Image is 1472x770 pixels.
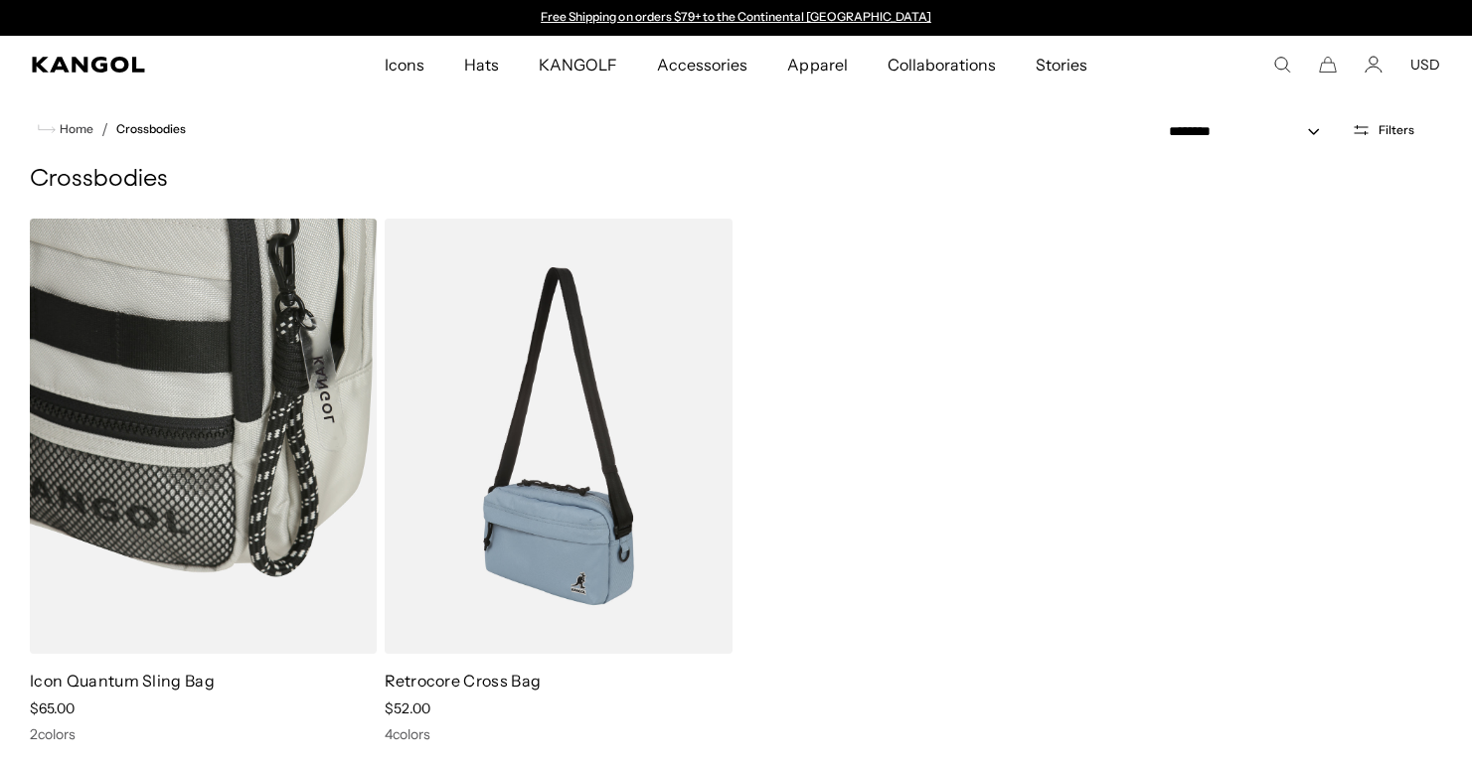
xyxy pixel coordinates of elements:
[539,36,617,93] span: KANGOLF
[365,36,444,93] a: Icons
[385,725,732,743] div: 4 colors
[385,219,732,654] img: Retrocore Cross Bag
[1365,56,1383,74] a: Account
[30,699,75,717] span: $65.00
[868,36,1016,93] a: Collaborations
[385,36,424,93] span: Icons
[30,165,1442,195] h1: Crossbodies
[385,671,541,691] a: Retrocore Cross Bag
[1273,56,1291,74] summary: Search here
[1016,36,1107,93] a: Stories
[38,120,93,138] a: Home
[30,725,377,743] div: 2 colors
[1410,56,1440,74] button: USD
[385,699,430,717] span: $52.00
[116,122,186,136] a: Crossbodies
[464,36,499,93] span: Hats
[32,57,253,73] a: Kangol
[30,671,215,691] a: Icon Quantum Sling Bag
[637,36,767,93] a: Accessories
[787,36,847,93] span: Apparel
[1319,56,1337,74] button: Cart
[888,36,996,93] span: Collaborations
[767,36,867,93] a: Apparel
[1340,121,1426,139] button: Open filters
[519,36,637,93] a: KANGOLF
[541,9,931,24] a: Free Shipping on orders $79+ to the Continental [GEOGRAPHIC_DATA]
[1036,36,1087,93] span: Stories
[1161,121,1340,142] select: Sort by: Featured
[1379,123,1414,137] span: Filters
[93,117,108,141] li: /
[532,10,941,26] div: Announcement
[56,122,93,136] span: Home
[30,219,377,654] img: Icon Quantum Sling Bag
[444,36,519,93] a: Hats
[532,10,941,26] div: 1 of 2
[657,36,747,93] span: Accessories
[532,10,941,26] slideshow-component: Announcement bar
